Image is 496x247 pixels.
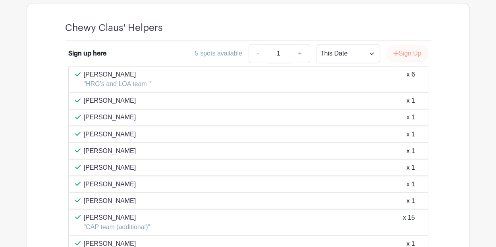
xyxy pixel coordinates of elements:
p: [PERSON_NAME] [84,70,151,79]
div: x 1 [406,146,415,155]
div: 5 spots available [195,49,242,58]
div: x 1 [406,129,415,139]
p: [PERSON_NAME] [84,146,136,155]
p: [PERSON_NAME] [84,113,136,122]
p: [PERSON_NAME] [84,163,136,172]
h4: Chewy Claus' Helpers [65,22,163,34]
div: x 1 [406,163,415,172]
p: [PERSON_NAME] [84,129,136,139]
p: [PERSON_NAME] [84,213,151,222]
p: [PERSON_NAME] [84,96,136,105]
div: x 6 [406,70,415,89]
div: x 1 [406,196,415,205]
div: x 1 [406,179,415,189]
div: x 1 [406,96,415,105]
a: - [249,44,267,63]
div: Sign up here [68,49,106,58]
p: [PERSON_NAME] [84,179,136,189]
p: "HRG's and LOA team " [84,79,151,89]
div: x 1 [406,113,415,122]
button: Sign Up [386,45,428,62]
div: x 15 [403,213,415,232]
p: [PERSON_NAME] [84,196,136,205]
p: "CAP team (additional)" [84,222,151,232]
a: + [290,44,310,63]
